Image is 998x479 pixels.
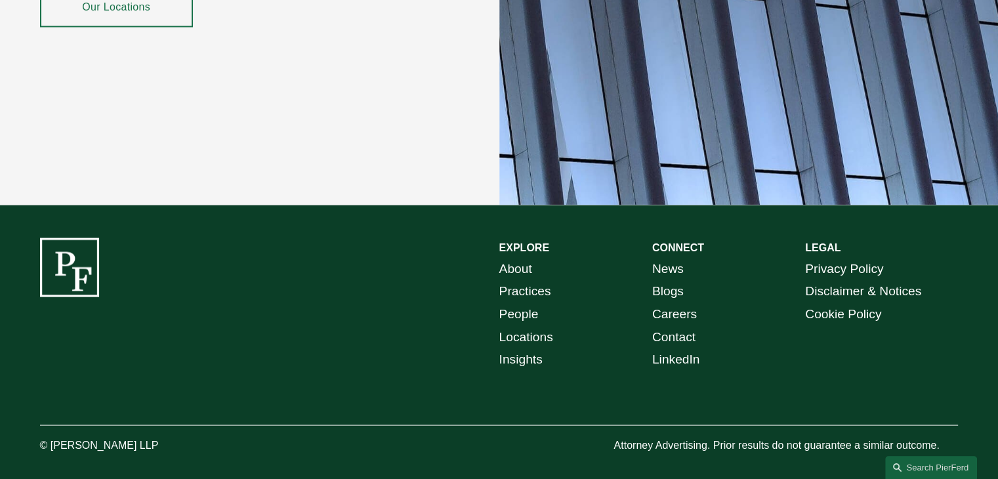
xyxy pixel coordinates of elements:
[805,280,921,302] a: Disclaimer & Notices
[499,302,539,325] a: People
[805,257,883,280] a: Privacy Policy
[652,241,704,253] strong: CONNECT
[499,348,543,371] a: Insights
[499,280,551,302] a: Practices
[805,302,881,325] a: Cookie Policy
[499,241,549,253] strong: EXPLORE
[652,280,684,302] a: Blogs
[652,257,684,280] a: News
[805,241,841,253] strong: LEGAL
[613,436,958,455] p: Attorney Advertising. Prior results do not guarantee a similar outcome.
[652,348,700,371] a: LinkedIn
[499,325,553,348] a: Locations
[40,436,232,455] p: © [PERSON_NAME] LLP
[652,325,696,348] a: Contact
[499,257,532,280] a: About
[885,456,977,479] a: Search this site
[652,302,697,325] a: Careers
